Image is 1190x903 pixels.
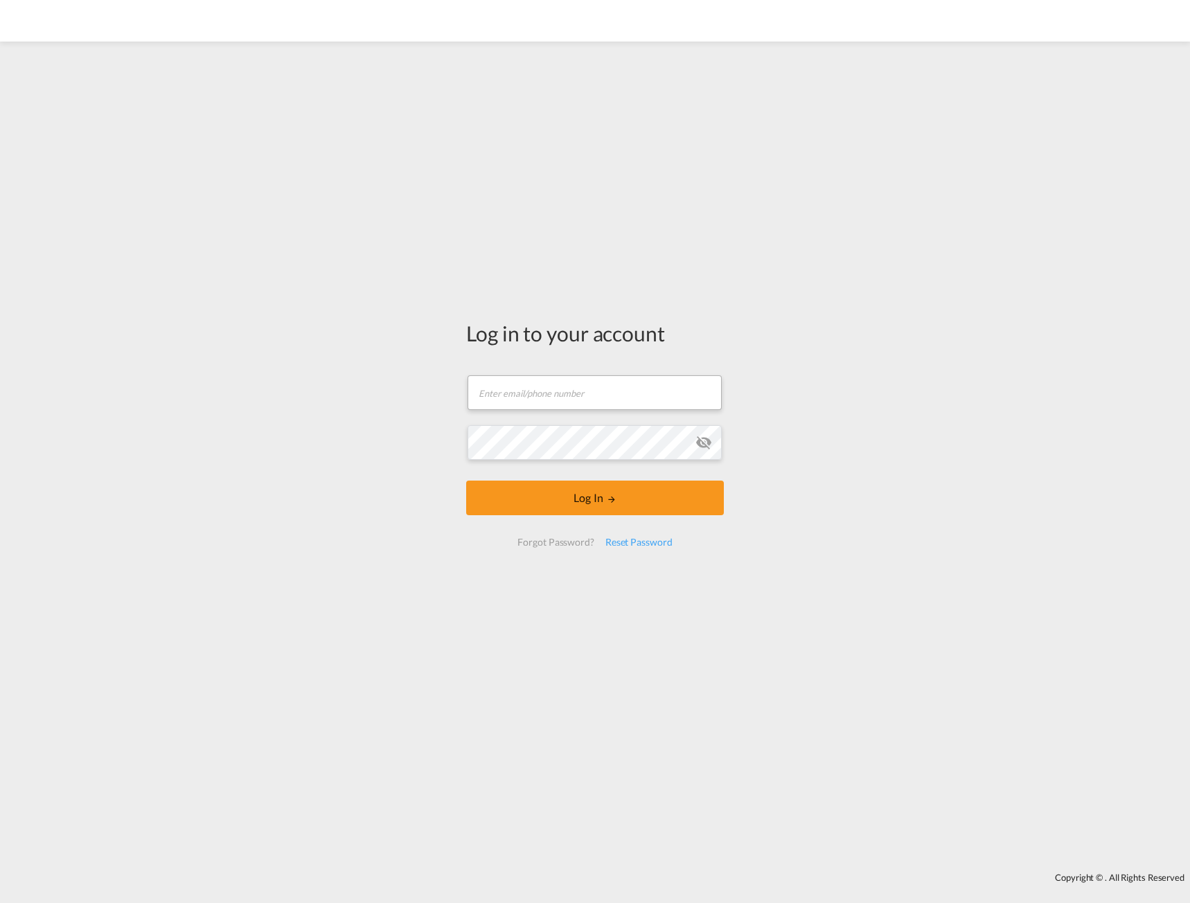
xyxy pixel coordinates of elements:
div: Log in to your account [466,319,724,348]
div: Forgot Password? [512,530,599,555]
md-icon: icon-eye-off [695,434,712,451]
input: Enter email/phone number [468,375,722,410]
button: LOGIN [466,481,724,515]
div: Reset Password [600,530,678,555]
